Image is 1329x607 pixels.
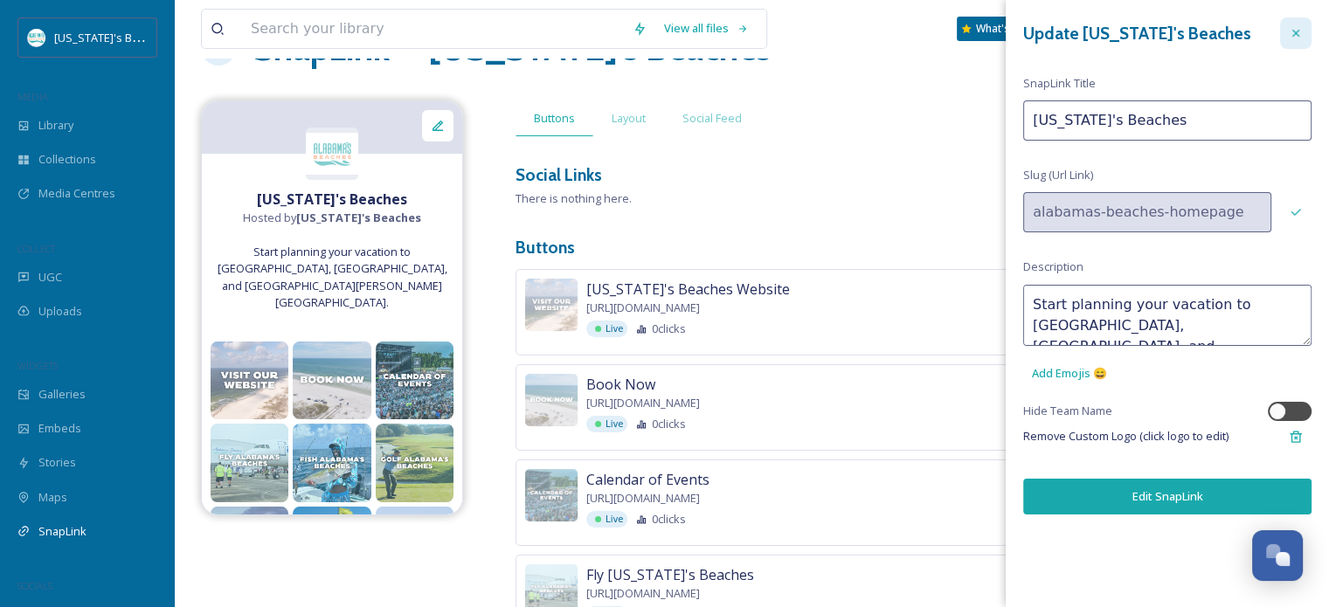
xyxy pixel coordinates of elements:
span: SOCIALS [17,579,52,592]
span: Uploads [38,303,82,320]
textarea: Start planning your vacation to [GEOGRAPHIC_DATA], [GEOGRAPHIC_DATA], and [GEOGRAPHIC_DATA][PERSO... [1023,285,1312,346]
span: Start planning your vacation to [GEOGRAPHIC_DATA], [GEOGRAPHIC_DATA], and [GEOGRAPHIC_DATA][PERSO... [211,244,453,311]
strong: [US_STATE]'s Beaches [296,210,421,225]
span: Add Emojis 😄 [1032,365,1107,382]
span: Layout [612,110,646,127]
span: Book Now [586,374,655,395]
img: c776d7aa-126b-4af3-abf4-3fa75e7b6399.jpg [525,469,578,521]
span: Embeds [38,420,81,437]
span: [URL][DOMAIN_NAME] [586,585,700,602]
img: download.png [306,133,358,176]
span: Remove Custom Logo (click logo to edit) [1023,428,1229,445]
div: Live [586,321,627,337]
a: View all files [655,11,758,45]
span: Maps [38,489,67,506]
h3: Buttons [516,235,1303,260]
span: Hosted by [243,210,421,226]
span: MEDIA [17,90,48,103]
span: [US_STATE]'s Beaches [54,29,170,45]
span: [URL][DOMAIN_NAME] [586,395,700,411]
span: WIDGETS [17,359,58,372]
span: COLLECT [17,242,55,255]
button: Edit SnapLink [1023,479,1312,514]
span: [URL][DOMAIN_NAME] [586,490,700,507]
div: Live [586,416,627,432]
input: My Link [1023,100,1312,141]
span: 0 clicks [651,321,685,337]
strong: [US_STATE]'s Beaches [257,190,407,209]
span: UGC [38,269,62,286]
span: Collections [38,151,96,168]
div: Live [586,511,627,528]
span: SnapLink Title [1023,75,1096,92]
span: Calendar of Events [586,469,709,490]
span: Description [1023,259,1083,275]
span: Hide Team Name [1023,403,1112,419]
img: 142f34ea-920c-4005-b00a-4417da07763a.jpg [525,374,578,426]
span: Galleries [38,386,86,403]
input: my-link [1023,192,1271,232]
span: 0 clicks [651,416,685,432]
span: Buttons [534,110,575,127]
h3: Update [US_STATE]'s Beaches [1023,21,1251,46]
span: Slug (Url Link) [1023,167,1093,183]
span: Stories [38,454,76,471]
span: [US_STATE]'s Beaches Website [586,279,790,300]
span: 0 clicks [651,511,685,528]
img: download.png [28,29,45,46]
span: [URL][DOMAIN_NAME] [586,300,700,316]
a: What's New [957,17,1044,41]
img: e562f29a-23dd-4e58-9c8d-0555d42aa596.jpg [525,279,578,331]
span: Fly [US_STATE]'s Beaches [586,564,754,585]
span: Social Feed [682,110,742,127]
input: Search your library [242,10,624,48]
span: Media Centres [38,185,115,202]
button: Open Chat [1252,530,1303,581]
span: SnapLink [38,523,87,540]
span: There is nothing here. [516,190,632,206]
h3: Social Links [516,162,602,188]
span: Library [38,117,73,134]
